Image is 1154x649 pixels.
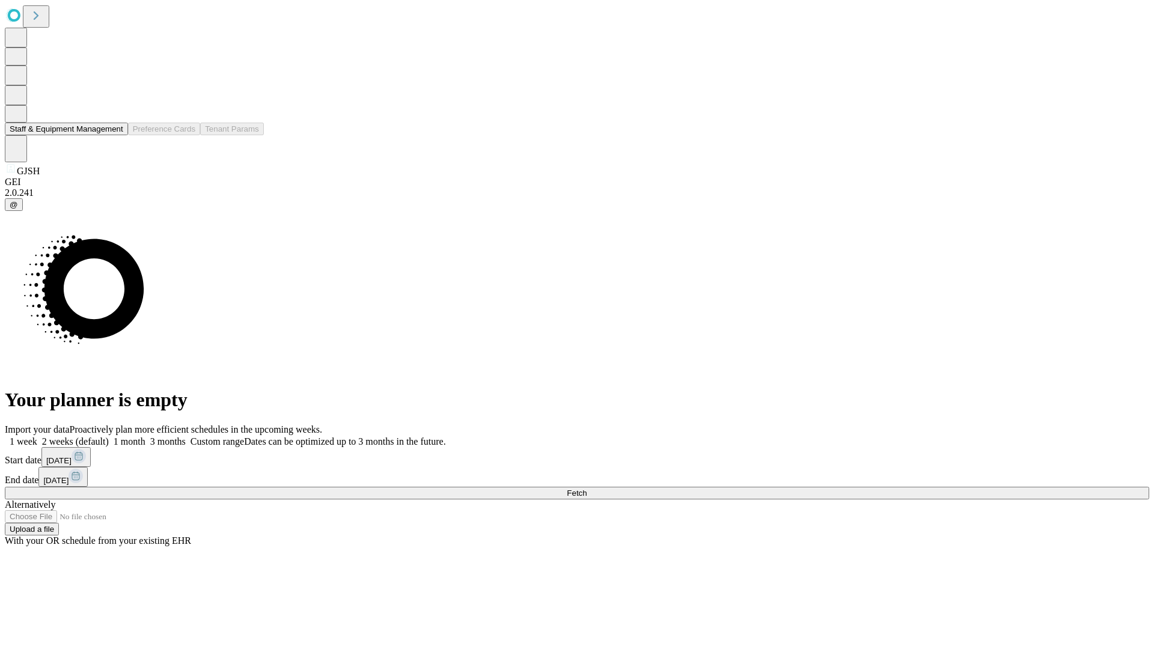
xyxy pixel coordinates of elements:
button: Fetch [5,487,1149,499]
span: Proactively plan more efficient schedules in the upcoming weeks. [70,424,322,434]
button: Preference Cards [128,123,200,135]
span: 3 months [150,436,186,446]
div: GEI [5,177,1149,187]
h1: Your planner is empty [5,389,1149,411]
button: Tenant Params [200,123,264,135]
div: 2.0.241 [5,187,1149,198]
button: [DATE] [41,447,91,467]
span: Custom range [191,436,244,446]
button: @ [5,198,23,211]
span: With your OR schedule from your existing EHR [5,535,191,546]
span: Alternatively [5,499,55,510]
span: Dates can be optimized up to 3 months in the future. [244,436,445,446]
button: Upload a file [5,523,59,535]
span: 2 weeks (default) [42,436,109,446]
div: Start date [5,447,1149,467]
span: [DATE] [46,456,72,465]
div: End date [5,467,1149,487]
span: GJSH [17,166,40,176]
span: @ [10,200,18,209]
span: Fetch [567,489,587,498]
button: [DATE] [38,467,88,487]
span: 1 week [10,436,37,446]
span: 1 month [114,436,145,446]
span: [DATE] [43,476,69,485]
button: Staff & Equipment Management [5,123,128,135]
span: Import your data [5,424,70,434]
